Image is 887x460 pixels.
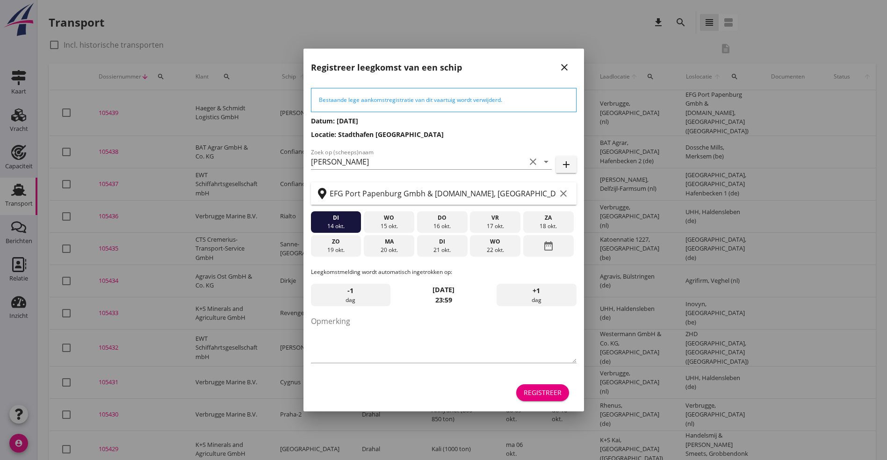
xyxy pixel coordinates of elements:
div: dag [497,284,576,306]
div: 22 okt. [472,246,518,254]
i: add [561,159,572,170]
textarea: Opmerking [311,314,577,363]
div: wo [472,237,518,246]
div: vr [472,214,518,222]
div: di [313,214,359,222]
i: clear [558,188,569,199]
div: 20 okt. [366,246,412,254]
span: -1 [347,286,353,296]
div: dag [311,284,390,306]
h2: Registreer leegkomst van een schip [311,61,462,74]
strong: 23:59 [435,295,452,304]
div: 15 okt. [366,222,412,230]
div: di [419,237,465,246]
div: za [526,214,571,222]
div: 16 okt. [419,222,465,230]
p: Leegkomstmelding wordt automatisch ingetrokken op: [311,268,577,276]
div: do [419,214,465,222]
div: Registreer [524,388,562,397]
div: Bestaande lege aankomstregistratie van dit vaartuig wordt verwijderd. [319,96,569,104]
i: clear [527,156,539,167]
i: date_range [543,237,554,254]
strong: [DATE] [433,285,454,294]
div: zo [313,237,359,246]
button: Registreer [516,384,569,401]
input: Zoek op terminal of plaats [330,186,556,201]
span: +1 [533,286,540,296]
div: wo [366,214,412,222]
input: Zoek op (scheeps)naam [311,154,526,169]
i: close [559,62,570,73]
div: ma [366,237,412,246]
div: 19 okt. [313,246,359,254]
div: 14 okt. [313,222,359,230]
div: 21 okt. [419,246,465,254]
i: arrow_drop_down [541,156,552,167]
div: 17 okt. [472,222,518,230]
div: 18 okt. [526,222,571,230]
h3: Locatie: Stadthafen [GEOGRAPHIC_DATA] [311,129,577,139]
h3: Datum: [DATE] [311,116,577,126]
